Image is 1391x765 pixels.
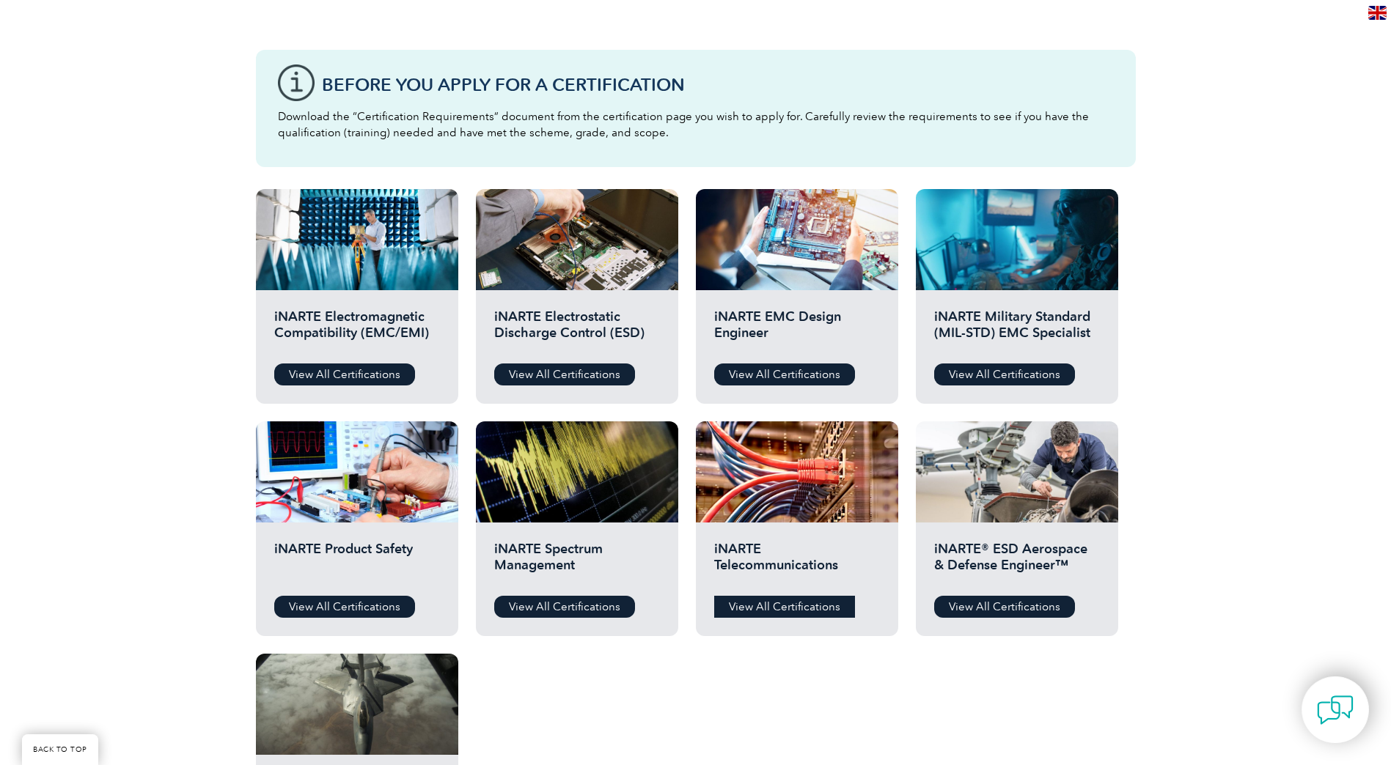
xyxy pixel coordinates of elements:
[278,108,1114,141] p: Download the “Certification Requirements” document from the certification page you wish to apply ...
[934,363,1075,385] a: View All Certifications
[494,541,660,585] h2: iNARTE Spectrum Management
[714,541,880,585] h2: iNARTE Telecommunications
[714,308,880,352] h2: iNARTE EMC Design Engineer
[934,596,1075,618] a: View All Certifications
[934,308,1100,352] h2: iNARTE Military Standard (MIL-STD) EMC Specialist
[274,308,440,352] h2: iNARTE Electromagnetic Compatibility (EMC/EMI)
[1368,6,1387,20] img: en
[274,363,415,385] a: View All Certifications
[494,596,635,618] a: View All Certifications
[1317,692,1354,728] img: contact-chat.png
[322,75,1114,94] h3: Before You Apply For a Certification
[714,596,855,618] a: View All Certifications
[274,541,440,585] h2: iNARTE Product Safety
[22,734,98,765] a: BACK TO TOP
[494,363,635,385] a: View All Certifications
[714,363,855,385] a: View All Certifications
[934,541,1100,585] h2: iNARTE® ESD Aerospace & Defense Engineer™
[494,308,660,352] h2: iNARTE Electrostatic Discharge Control (ESD)
[274,596,415,618] a: View All Certifications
